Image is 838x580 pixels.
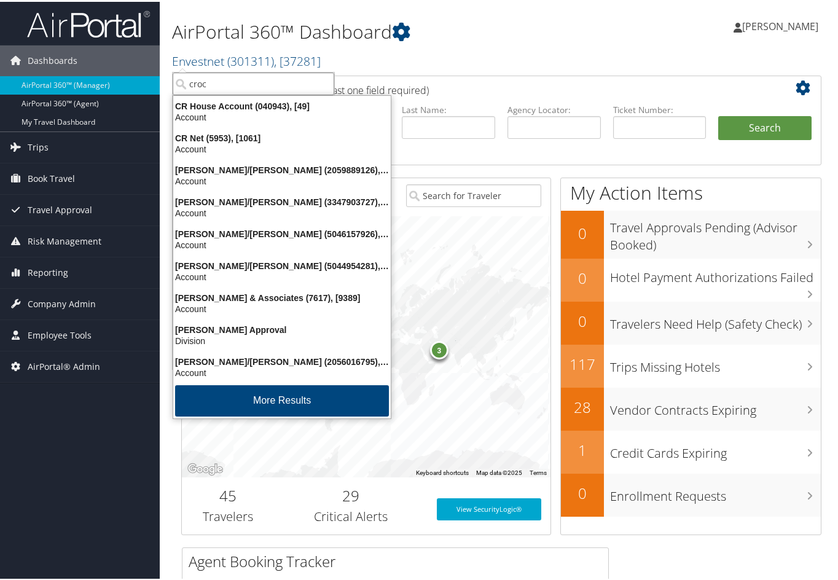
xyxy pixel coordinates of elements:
[166,302,398,313] div: Account
[166,334,398,345] div: Division
[191,484,265,504] h2: 45
[27,8,150,37] img: airportal-logo.png
[734,6,831,43] a: [PERSON_NAME]
[166,291,398,302] div: [PERSON_NAME] & Associates (7617), [9389]
[561,395,604,416] h2: 28
[28,130,49,161] span: Trips
[430,339,448,358] div: 3
[613,102,707,114] label: Ticket Number:
[416,467,469,476] button: Keyboard shortcuts
[718,114,812,139] button: Search
[28,193,92,224] span: Travel Approval
[507,102,601,114] label: Agency Locator:
[189,549,608,570] h2: Agent Booking Tracker
[166,259,398,270] div: [PERSON_NAME]/[PERSON_NAME] (5044954281), [25533]
[561,178,821,204] h1: My Action Items
[172,17,611,43] h1: AirPortal 360™ Dashboard
[561,481,604,502] h2: 0
[166,227,398,238] div: [PERSON_NAME]/[PERSON_NAME] (5046157926), [25531]
[28,256,68,286] span: Reporting
[166,174,398,185] div: Account
[166,323,398,334] div: [PERSON_NAME] Approval
[185,460,225,476] a: Open this area in Google Maps (opens a new window)
[166,206,398,217] div: Account
[561,429,821,472] a: 1Credit Cards Expiring
[166,238,398,249] div: Account
[227,51,274,68] span: ( 301311 )
[610,437,821,460] h3: Credit Cards Expiring
[402,102,495,114] label: Last Name:
[561,309,604,330] h2: 0
[166,195,398,206] div: [PERSON_NAME]/[PERSON_NAME] (3347903727), [19749]
[191,76,758,97] h2: Airtinerary Lookup
[166,99,398,110] div: CR House Account (040943), [49]
[561,352,604,373] h2: 117
[530,468,547,474] a: Terms (opens in new tab)
[283,506,418,523] h3: Critical Alerts
[166,163,398,174] div: [PERSON_NAME]/[PERSON_NAME] (2059889126), [18369]
[561,343,821,386] a: 117Trips Missing Hotels
[166,131,398,142] div: CR Net (5953), [1061]
[185,460,225,476] img: Google
[28,350,100,380] span: AirPortal® Admin
[561,386,821,429] a: 28Vendor Contracts Expiring
[561,221,604,242] h2: 0
[166,110,398,121] div: Account
[610,351,821,374] h3: Trips Missing Hotels
[175,383,389,415] button: More Results
[283,484,418,504] h2: 29
[166,366,398,377] div: Account
[172,51,321,68] a: Envestnet
[476,468,522,474] span: Map data ©2025
[610,480,821,503] h3: Enrollment Requests
[561,257,821,300] a: 0Hotel Payment Authorizations Failed
[406,182,541,205] input: Search for Traveler
[311,82,429,95] span: (at least one field required)
[28,224,101,255] span: Risk Management
[28,44,77,74] span: Dashboards
[28,162,75,192] span: Book Travel
[28,287,96,318] span: Company Admin
[742,18,818,31] span: [PERSON_NAME]
[610,261,821,284] h3: Hotel Payment Authorizations Failed
[561,472,821,515] a: 0Enrollment Requests
[166,355,398,366] div: [PERSON_NAME]/[PERSON_NAME] (2056016795), [19751]
[166,142,398,153] div: Account
[561,300,821,343] a: 0Travelers Need Help (Safety Check)
[610,394,821,417] h3: Vendor Contracts Expiring
[191,506,265,523] h3: Travelers
[610,308,821,331] h3: Travelers Need Help (Safety Check)
[437,496,541,519] a: View SecurityLogic®
[166,270,398,281] div: Account
[561,438,604,459] h2: 1
[561,266,604,287] h2: 0
[173,71,334,93] input: Search Accounts
[28,318,92,349] span: Employee Tools
[561,209,821,256] a: 0Travel Approvals Pending (Advisor Booked)
[274,51,321,68] span: , [ 37281 ]
[610,211,821,252] h3: Travel Approvals Pending (Advisor Booked)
